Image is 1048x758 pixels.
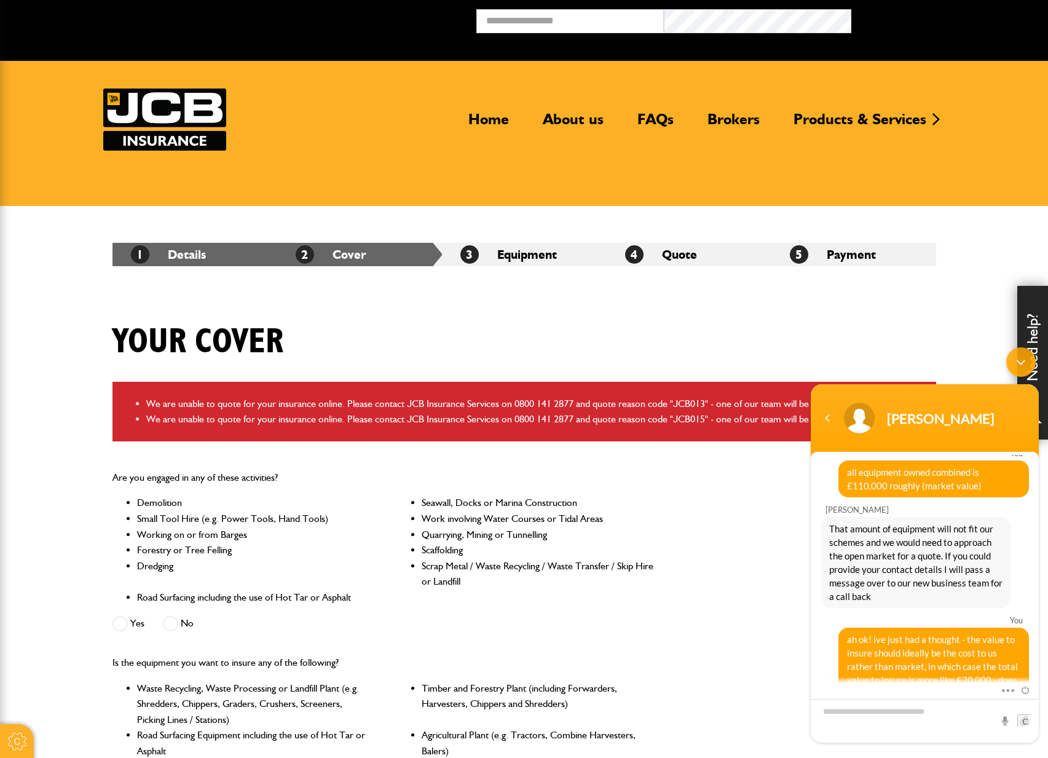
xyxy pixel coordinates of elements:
[771,243,936,266] li: Payment
[851,9,1039,28] button: Broker Login
[103,89,226,151] a: JCB Insurance Services
[137,558,370,590] li: Dredging
[137,527,370,543] li: Working on or from Barges
[422,511,655,527] li: Work involving Water Courses or Tidal Areas
[146,411,927,427] li: We are unable to quote for your insurance online. Please contact JCB Insurance Services on 0800 1...
[146,396,927,412] li: We are unable to quote for your insurance online. Please contact JCB Insurance Services on 0800 1...
[805,341,1045,749] iframe: SalesIQ Chatwindow
[628,110,683,138] a: FAQs
[137,495,370,511] li: Demolition
[112,470,655,486] p: Are you engaged in any of these activities?
[422,681,655,728] li: Timber and Forestry Plant (including Forwarders, Harvesters, Chippers and Shredders)
[784,110,936,138] a: Products & Services
[137,542,370,558] li: Forestry or Tree Felling
[790,245,808,264] span: 5
[163,616,194,631] label: No
[422,527,655,543] li: Quarrying, Mining or Tunnelling
[459,110,518,138] a: Home
[1017,286,1048,440] div: Need help?
[422,495,655,511] li: Seawall, Docks or Marina Construction
[131,247,206,262] a: 1Details
[698,110,769,138] a: Brokers
[112,616,144,631] label: Yes
[103,89,226,151] img: JCB Insurance Services logo
[137,681,370,728] li: Waste Recycling, Waste Processing or Landfill Plant (e.g. Shredders, Chippers, Graders, Crushers,...
[607,243,771,266] li: Quote
[137,511,370,527] li: Small Tool Hire (e.g. Power Tools, Hand Tools)
[422,542,655,558] li: Scaffolding
[112,322,283,363] h1: Your cover
[112,655,655,671] p: Is the equipment you want to insure any of the following?
[422,558,655,590] li: Scrap Metal / Waste Recycling / Waste Transfer / Skip Hire or Landfill
[137,590,370,606] li: Road Surfacing including the use of Hot Tar or Asphalt
[296,245,314,264] span: 2
[625,245,644,264] span: 4
[131,245,149,264] span: 1
[460,245,479,264] span: 3
[534,110,613,138] a: About us
[277,243,442,266] li: Cover
[442,243,607,266] li: Equipment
